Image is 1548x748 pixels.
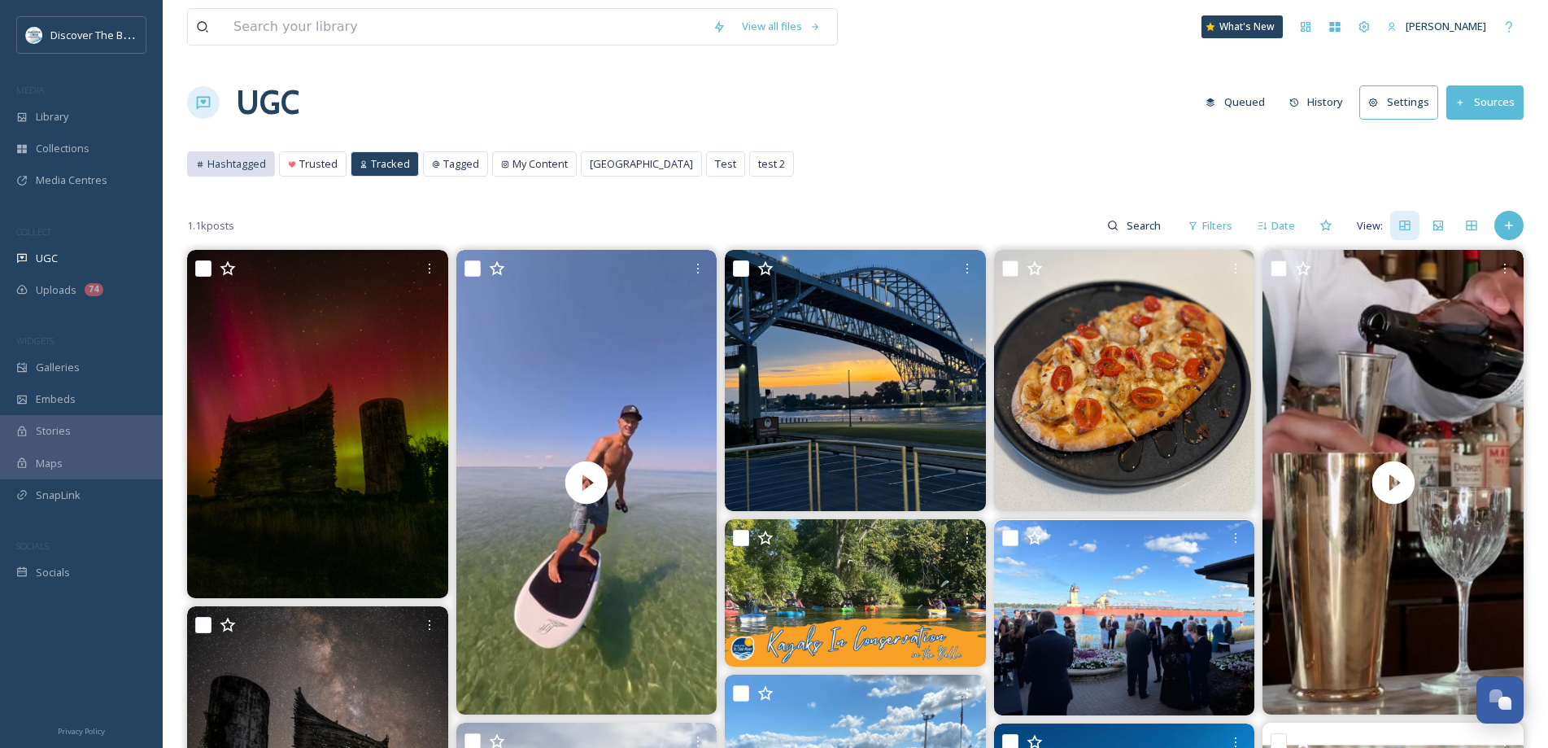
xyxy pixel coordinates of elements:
[36,141,89,156] span: Collections
[16,335,54,347] span: WIDGETS
[1359,85,1438,119] button: Settings
[50,27,138,42] span: Discover The Blue
[1197,86,1273,118] button: Queued
[1202,218,1232,234] span: Filters
[1262,250,1524,715] img: thumbnail
[16,84,45,96] span: MEDIA
[456,250,717,715] video: Lake Huron was soo beautiful today. What a way to experience it!!! Efoiling is silent smooth and ...
[1262,250,1524,715] video: The cocktail you’ll come back to, time and again. Introducing The Lovebird—The perfect blend of C...
[725,250,986,511] img: Beautifully unfiltered. Happy Saturday!!!
[58,720,105,740] a: Privacy Policy
[187,218,234,234] span: 1.1k posts
[1197,86,1281,118] a: Queued
[1118,209,1171,242] input: Search
[456,250,717,715] img: thumbnail
[994,250,1255,511] img: 🔥🍯🍗 Meet your new obsession: our Chicken Honey Sriracha Flatbread at The Dive! Tender chicken, fr...
[36,282,76,298] span: Uploads
[1357,218,1383,234] span: View:
[1271,218,1295,234] span: Date
[36,251,58,266] span: UGC
[236,78,299,127] a: UGC
[512,156,568,172] span: My Content
[590,156,693,172] span: [GEOGRAPHIC_DATA]
[1476,676,1524,724] button: Open Chat
[187,250,448,597] img: Lady Aurora put on a beautiful display tonight at the Celestial Ship of the North! Good night eve...
[207,156,266,172] span: Hashtagged
[1201,15,1283,38] a: What's New
[58,726,105,737] span: Privacy Policy
[85,283,103,296] div: 74
[16,540,49,552] span: SOCIALS
[36,456,63,471] span: Maps
[225,9,704,45] input: Search your library
[371,156,410,172] span: Tracked
[1281,86,1360,118] a: History
[36,109,68,125] span: Library
[299,156,338,172] span: Trusted
[36,391,76,407] span: Embeds
[1379,11,1494,42] a: [PERSON_NAME]
[1406,19,1486,33] span: [PERSON_NAME]
[36,565,70,580] span: Socials
[1359,85,1446,119] a: Settings
[758,156,785,172] span: test 2
[1281,86,1352,118] button: History
[1446,85,1524,119] button: Sources
[26,27,42,43] img: 1710423113617.jpeg
[725,519,986,667] img: What fun we had! Thirteen adventurous paddlers joined us for kayaking on the Belle River to exper...
[734,11,829,42] a: View all files
[36,360,80,375] span: Galleries
[16,225,51,238] span: COLLECT
[994,520,1255,715] img: Check out this cocktail hour with a view! Imagine celebrating your wedding as freighters glide by...
[36,173,107,188] span: Media Centres
[443,156,479,172] span: Tagged
[36,423,71,439] span: Stories
[715,156,736,172] span: Test
[36,488,81,503] span: SnapLink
